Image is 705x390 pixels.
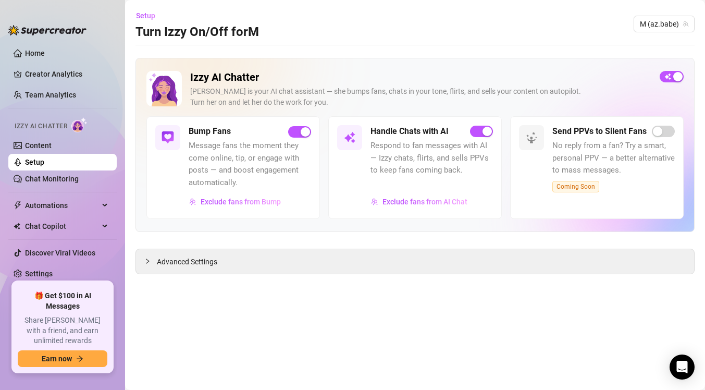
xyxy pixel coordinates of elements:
[25,249,95,257] a: Discover Viral Videos
[42,355,72,363] span: Earn now
[15,121,67,131] span: Izzy AI Chatter
[552,181,599,192] span: Coming Soon
[343,131,356,144] img: svg%3e
[18,291,107,311] span: 🎁 Get $100 in AI Messages
[157,256,217,267] span: Advanced Settings
[370,140,493,177] span: Respond to fan messages with AI — Izzy chats, flirts, and sells PPVs to keep fans coming back.
[162,131,174,144] img: svg%3e
[25,66,108,82] a: Creator Analytics
[25,91,76,99] a: Team Analytics
[18,315,107,346] span: Share [PERSON_NAME] with a friend, and earn unlimited rewards
[552,125,647,138] h5: Send PPVs to Silent Fans
[189,125,231,138] h5: Bump Fans
[25,158,44,166] a: Setup
[144,255,157,267] div: collapsed
[25,218,99,235] span: Chat Copilot
[25,175,79,183] a: Chat Monitoring
[201,198,281,206] span: Exclude fans from Bump
[525,131,538,144] img: svg%3e
[640,16,688,32] span: M (az.babe)
[135,7,164,24] button: Setup
[144,258,151,264] span: collapsed
[370,193,468,210] button: Exclude fans from AI Chat
[683,21,689,27] span: team
[135,24,259,41] h3: Turn Izzy On/Off for M
[552,140,675,177] span: No reply from a fan? Try a smart, personal PPV — a better alternative to mass messages.
[76,355,83,362] span: arrow-right
[25,197,99,214] span: Automations
[371,198,378,205] img: svg%3e
[136,11,155,20] span: Setup
[71,117,88,132] img: AI Chatter
[189,193,281,210] button: Exclude fans from Bump
[190,71,651,84] h2: Izzy AI Chatter
[146,71,182,106] img: Izzy AI Chatter
[190,86,651,108] div: [PERSON_NAME] is your AI chat assistant — she bumps fans, chats in your tone, flirts, and sells y...
[14,201,22,210] span: thunderbolt
[382,198,467,206] span: Exclude fans from AI Chat
[25,270,53,278] a: Settings
[8,25,86,35] img: logo-BBDzfeDw.svg
[18,350,107,367] button: Earn nowarrow-right
[189,140,311,189] span: Message fans the moment they come online, tip, or engage with posts — and boost engagement automa...
[670,355,695,380] div: Open Intercom Messenger
[189,198,196,205] img: svg%3e
[25,141,52,150] a: Content
[14,223,20,230] img: Chat Copilot
[25,49,45,57] a: Home
[370,125,449,138] h5: Handle Chats with AI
